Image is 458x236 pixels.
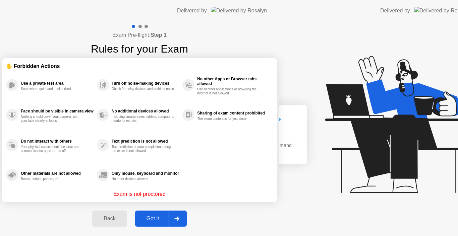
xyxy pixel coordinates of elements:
div: Including smartphones, tablets, computers, headphones, etc. [112,115,175,123]
div: Your physical space should be clear and communication apps turned off [21,145,84,153]
h1: Rules for your Exam [91,41,188,57]
div: Delivered by [177,7,207,15]
div: Somewhere quiet and undisturbed [21,87,84,91]
div: No other devices allowed [112,177,175,181]
div: Back [94,216,125,222]
div: Delivered by [380,7,410,15]
div: Turn off noise-making devices [112,81,179,86]
div: No additional devices allowed [112,109,179,113]
div: Face should be visible in camera view [21,109,94,113]
div: Other materials are not allowed [21,171,94,176]
div: Text prediction is not allowed [112,139,179,144]
div: Sharing of exam content prohibited [197,111,270,115]
div: Use of other applications or browsing the internet is not allowed [197,87,261,95]
div: The exam content is for you alone [197,117,261,121]
button: Got it [135,211,187,227]
div: Got it [137,216,169,222]
div: No other Apps or Browser tabs allowed [197,77,270,86]
div: Do not interact with others [21,139,94,144]
div: Nothing should cover your camera, with your face clearly in focus [21,115,84,123]
div: Only mouse, keyboard and monitor [112,171,179,176]
div: Use a private test area [21,81,94,86]
b: Step 1 [151,32,167,38]
button: Back [92,211,127,227]
img: Delivered by Rosalyn [211,7,267,14]
div: Books, scripts, papers, etc [21,177,84,181]
h4: Exam Pre-flight: [112,31,167,39]
div: Check for noisy devices and ambient noise [112,87,175,91]
p: Exam is not proctored [113,190,166,198]
div: ✋ Forbidden Actions [6,62,273,70]
div: Text prediction or auto-completion during the exam is not allowed [112,145,175,153]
